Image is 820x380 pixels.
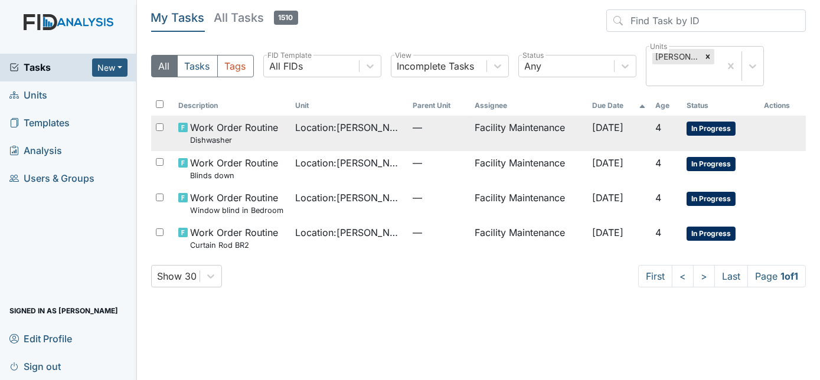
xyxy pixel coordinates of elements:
[592,227,623,238] span: [DATE]
[592,192,623,204] span: [DATE]
[9,86,47,104] span: Units
[606,9,806,32] input: Find Task by ID
[655,227,661,238] span: 4
[747,265,806,287] span: Page
[156,100,164,108] input: Toggle All Rows Selected
[9,169,94,188] span: Users & Groups
[290,96,407,116] th: Toggle SortBy
[9,60,92,74] a: Tasks
[217,55,254,77] button: Tags
[780,270,798,282] strong: 1 of 1
[587,96,651,116] th: Toggle SortBy
[295,191,403,205] span: Location : [PERSON_NAME].
[470,186,587,221] td: Facility Maintenance
[413,225,466,240] span: —
[9,114,70,132] span: Templates
[693,265,715,287] a: >
[759,96,806,116] th: Actions
[687,227,736,241] span: In Progress
[295,120,403,135] span: Location : [PERSON_NAME].
[214,9,298,26] h5: All Tasks
[652,49,701,64] div: [PERSON_NAME].
[190,156,278,181] span: Work Order Routine Blinds down
[177,55,218,77] button: Tasks
[295,225,403,240] span: Location : [PERSON_NAME].
[592,122,623,133] span: [DATE]
[413,191,466,205] span: —
[655,157,661,169] span: 4
[190,205,283,216] small: Window blind in Bedroom
[470,221,587,255] td: Facility Maintenance
[672,265,694,287] a: <
[190,240,278,251] small: Curtain Rod BR2
[638,265,672,287] a: First
[470,96,587,116] th: Assignee
[682,96,759,116] th: Toggle SortBy
[9,357,61,375] span: Sign out
[190,225,278,251] span: Work Order Routine Curtain Rod BR2
[638,265,806,287] nav: task-pagination
[655,122,661,133] span: 4
[655,192,661,204] span: 4
[413,120,466,135] span: —
[525,59,542,73] div: Any
[413,156,466,170] span: —
[470,116,587,150] td: Facility Maintenance
[687,122,736,136] span: In Progress
[295,156,403,170] span: Location : [PERSON_NAME].
[190,170,278,181] small: Blinds down
[714,265,748,287] a: Last
[174,96,290,116] th: Toggle SortBy
[687,157,736,171] span: In Progress
[151,55,178,77] button: All
[190,191,283,216] span: Work Order Routine Window blind in Bedroom
[190,120,278,146] span: Work Order Routine Dishwasher
[190,135,278,146] small: Dishwasher
[151,55,254,77] div: Type filter
[470,151,587,186] td: Facility Maintenance
[9,302,118,320] span: Signed in as [PERSON_NAME]
[651,96,682,116] th: Toggle SortBy
[9,142,62,160] span: Analysis
[687,192,736,206] span: In Progress
[270,59,303,73] div: All FIDs
[9,329,72,348] span: Edit Profile
[92,58,128,77] button: New
[158,269,197,283] div: Show 30
[408,96,471,116] th: Toggle SortBy
[151,9,205,26] h5: My Tasks
[274,11,298,25] span: 1510
[592,157,623,169] span: [DATE]
[397,59,475,73] div: Incomplete Tasks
